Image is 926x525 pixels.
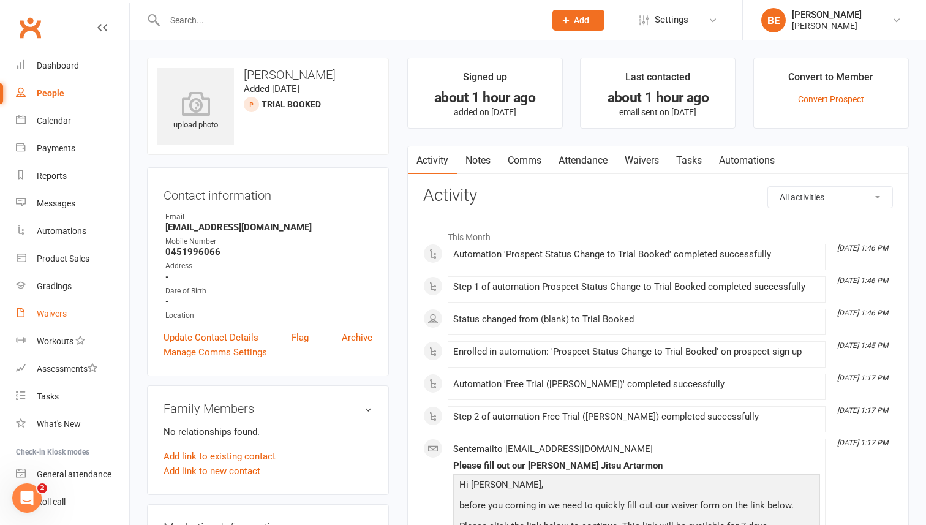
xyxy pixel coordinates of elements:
div: Waivers [37,309,67,319]
div: Email [165,211,372,223]
a: What's New [16,410,129,438]
a: Payments [16,135,129,162]
time: Added [DATE] [244,83,299,94]
a: Add link to new contact [164,464,260,478]
div: Product Sales [37,254,89,263]
div: Step 2 of automation Free Trial ([PERSON_NAME]) completed successfully [453,412,820,422]
a: Waivers [16,300,129,328]
a: Convert Prospect [798,94,864,104]
a: Manage Comms Settings [164,345,267,360]
a: Roll call [16,488,129,516]
span: Add [574,15,589,25]
div: What's New [37,419,81,429]
p: Hi [PERSON_NAME], [456,477,817,495]
span: Trial Booked [262,99,321,109]
p: before you coming in we need to quickly fill out our waiver form on the link below. [456,498,817,516]
div: upload photo [157,91,234,132]
h3: Family Members [164,402,372,415]
div: about 1 hour ago [592,91,724,104]
div: BE [761,8,786,32]
a: Gradings [16,273,129,300]
div: Tasks [37,391,59,401]
a: People [16,80,129,107]
p: added on [DATE] [419,107,551,117]
div: Address [165,260,372,272]
a: Reports [16,162,129,190]
a: Clubworx [15,12,45,43]
div: Automation 'Prospect Status Change to Trial Booked' completed successfully [453,249,820,260]
a: Messages [16,190,129,217]
div: Location [165,310,372,322]
i: [DATE] 1:46 PM [837,244,888,252]
h3: Contact information [164,184,372,202]
input: Search... [161,12,536,29]
div: Payments [37,143,75,153]
a: Activity [408,146,457,175]
a: Product Sales [16,245,129,273]
h3: [PERSON_NAME] [157,68,378,81]
div: Last contacted [625,69,690,91]
div: Automation 'Free Trial ([PERSON_NAME])' completed successfully [453,379,820,390]
div: about 1 hour ago [419,91,551,104]
div: Date of Birth [165,285,372,297]
div: Messages [37,198,75,208]
a: Comms [499,146,550,175]
a: Notes [457,146,499,175]
div: General attendance [37,469,111,479]
div: Enrolled in automation: 'Prospect Status Change to Trial Booked' on prospect sign up [453,347,820,357]
p: No relationships found. [164,425,372,439]
a: Automations [16,217,129,245]
a: General attendance kiosk mode [16,461,129,488]
span: Sent email to [EMAIL_ADDRESS][DOMAIN_NAME] [453,444,653,455]
i: [DATE] 1:46 PM [837,276,888,285]
a: Assessments [16,355,129,383]
div: Convert to Member [788,69,873,91]
a: Tasks [668,146,710,175]
p: email sent on [DATE] [592,107,724,117]
h3: Activity [423,186,893,205]
div: Calendar [37,116,71,126]
div: Mobile Number [165,236,372,247]
span: Settings [655,6,688,34]
div: Step 1 of automation Prospect Status Change to Trial Booked completed successfully [453,282,820,292]
div: Automations [37,226,86,236]
div: Workouts [37,336,73,346]
i: [DATE] 1:17 PM [837,374,888,382]
i: [DATE] 1:17 PM [837,406,888,415]
iframe: Intercom live chat [12,483,42,513]
div: Assessments [37,364,97,374]
div: Gradings [37,281,72,291]
strong: 0451996066 [165,246,372,257]
a: Archive [342,330,372,345]
li: This Month [423,224,893,244]
a: Workouts [16,328,129,355]
div: Please fill out our [PERSON_NAME] Jitsu Artarmon [453,461,820,471]
div: Dashboard [37,61,79,70]
strong: - [165,296,372,307]
div: [PERSON_NAME] [792,9,862,20]
a: Update Contact Details [164,330,258,345]
div: Signed up [463,69,507,91]
a: Tasks [16,383,129,410]
span: 2 [37,483,47,493]
div: Status changed from (blank) to Trial Booked [453,314,820,325]
i: [DATE] 1:46 PM [837,309,888,317]
div: People [37,88,64,98]
a: Add link to existing contact [164,449,276,464]
a: Calendar [16,107,129,135]
strong: [EMAIL_ADDRESS][DOMAIN_NAME] [165,222,372,233]
i: [DATE] 1:45 PM [837,341,888,350]
div: Roll call [37,497,66,507]
div: Reports [37,171,67,181]
button: Add [552,10,604,31]
i: [DATE] 1:17 PM [837,439,888,447]
a: Automations [710,146,783,175]
a: Attendance [550,146,616,175]
div: [PERSON_NAME] [792,20,862,31]
a: Flag [292,330,309,345]
a: Dashboard [16,52,129,80]
strong: - [165,271,372,282]
a: Waivers [616,146,668,175]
